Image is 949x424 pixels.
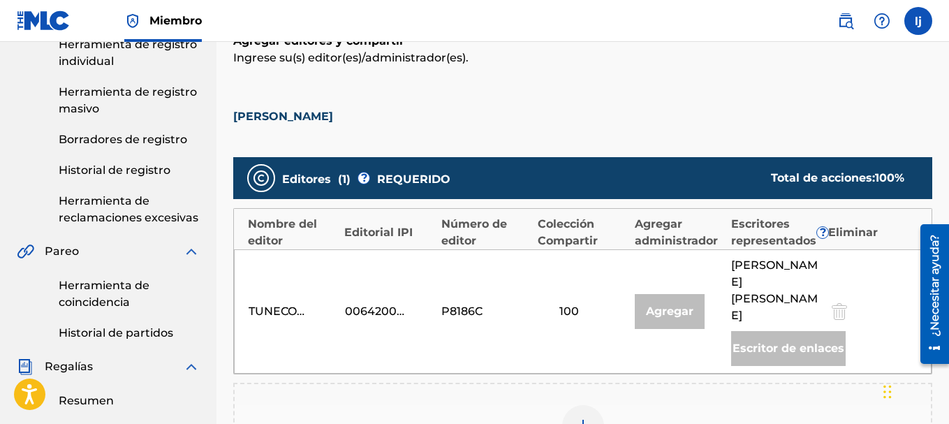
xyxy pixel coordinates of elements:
font: ? [361,171,367,184]
font: Agregar administrador [635,217,718,247]
iframe: Centro de recursos [910,219,949,369]
font: ? [820,226,826,239]
font: Ingrese su(s) editor(es)/administrador(es). [233,51,469,64]
font: Total de acciones: [771,171,875,184]
a: Búsqueda pública [832,7,860,35]
div: Arrastrar [883,371,892,413]
font: ( [338,173,342,186]
a: Herramienta de reclamaciones excesivas [59,193,200,226]
font: [PERSON_NAME] [233,110,333,123]
div: Ayuda [868,7,896,35]
img: Titular de los derechos superior [124,13,141,29]
font: Número de editor [441,217,507,247]
font: Editorial IPI [344,226,413,239]
img: Pareo [17,243,34,260]
a: Historial de registro [59,162,200,179]
a: Borradores de registro [59,131,200,148]
img: editores [253,170,270,187]
font: Eliminar [828,226,878,239]
a: Resumen [59,393,200,409]
font: [PERSON_NAME] [731,258,818,288]
a: Herramienta de registro masivo [59,84,200,117]
font: Borradores de registro [59,133,187,146]
font: 100 [875,171,895,184]
img: Regalías [17,358,34,375]
font: [PERSON_NAME] [731,292,818,322]
font: Herramienta de coincidencia [59,279,149,309]
font: Historial de partidos [59,326,173,339]
img: buscar [837,13,854,29]
font: Resumen [59,394,114,407]
img: Logotipo del MLC [17,10,71,31]
a: Historial de partidos [59,325,200,342]
font: Herramienta de registro masivo [59,85,197,115]
font: Miembro [149,14,202,27]
iframe: Widget de chat [879,357,949,424]
font: Editores [282,173,331,186]
font: % [895,171,904,184]
font: REQUERIDO [377,173,450,186]
img: expandir [183,358,200,375]
font: 1 [342,173,346,186]
font: Regalías [45,360,93,373]
a: Herramienta de coincidencia [59,277,200,311]
font: Herramienta de reclamaciones excesivas [59,194,198,224]
img: ayuda [874,13,890,29]
font: Historial de registro [59,163,170,177]
img: expandir [183,243,200,260]
font: Pareo [45,244,79,258]
font: Escritores representados [731,217,816,247]
font: ) [346,173,351,186]
font: Nombre del editor [248,217,317,247]
font: Colección Compartir [538,217,598,247]
div: Menú de usuario [904,7,932,35]
a: Herramienta de registro individual [59,36,200,70]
